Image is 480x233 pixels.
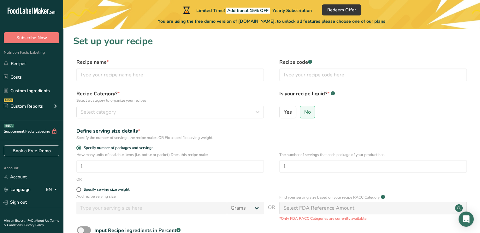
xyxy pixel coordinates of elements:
[283,204,354,212] div: Select FDA Reference Amount
[4,145,59,156] a: Book a Free Demo
[226,8,270,14] span: Additional 15% OFF
[272,8,312,14] span: Yearly Subscription
[322,4,361,15] button: Redeem Offer
[279,194,380,200] p: Find your serving size based on your recipe RACC Category
[27,218,35,223] a: FAQ .
[4,124,14,128] div: BETA
[182,6,312,14] div: Limited Time!
[46,186,59,194] div: EN
[73,34,470,48] h1: Set up your recipe
[76,127,264,135] div: Define serving size details
[24,223,44,227] a: Privacy Policy
[268,204,275,221] span: OR
[35,218,50,223] a: About Us .
[4,218,26,223] a: Hire an Expert .
[76,90,264,103] label: Recipe Category?
[84,187,129,192] div: Specify serving size weight
[279,216,467,221] p: *Only FDA RACC Categories are currently available
[76,152,264,158] p: How many units of sealable items (i.e. bottle or packet) Does this recipe make.
[76,106,264,118] button: Select category
[459,212,474,227] div: Open Intercom Messenger
[327,7,356,13] span: Redeem Offer
[81,146,153,150] span: Specify number of packages and servings
[279,69,467,81] input: Type your recipe code here
[279,58,467,66] label: Recipe code
[76,135,264,140] div: Specify the number of servings the recipe makes OR Fix a specific serving weight
[279,152,467,158] p: The number of servings that each package of your product has.
[76,202,227,214] input: Type your serving size here
[284,109,292,115] span: Yes
[374,18,385,24] span: plans
[80,108,116,116] span: Select category
[76,69,264,81] input: Type your recipe name here
[76,194,264,199] p: Add recipe serving size.
[4,184,31,195] a: Language
[304,109,311,115] span: No
[4,99,13,102] div: NEW
[4,218,59,227] a: Terms & Conditions .
[4,103,43,110] div: Custom Reports
[16,34,47,41] span: Subscribe Now
[279,90,467,103] label: Is your recipe liquid?
[76,58,264,66] label: Recipe name
[4,32,59,43] button: Subscribe Now
[76,98,264,103] p: Select a category to organize your recipes
[158,18,385,25] span: You are using the free demo version of [DOMAIN_NAME], to unlock all features please choose one of...
[76,176,82,182] div: OR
